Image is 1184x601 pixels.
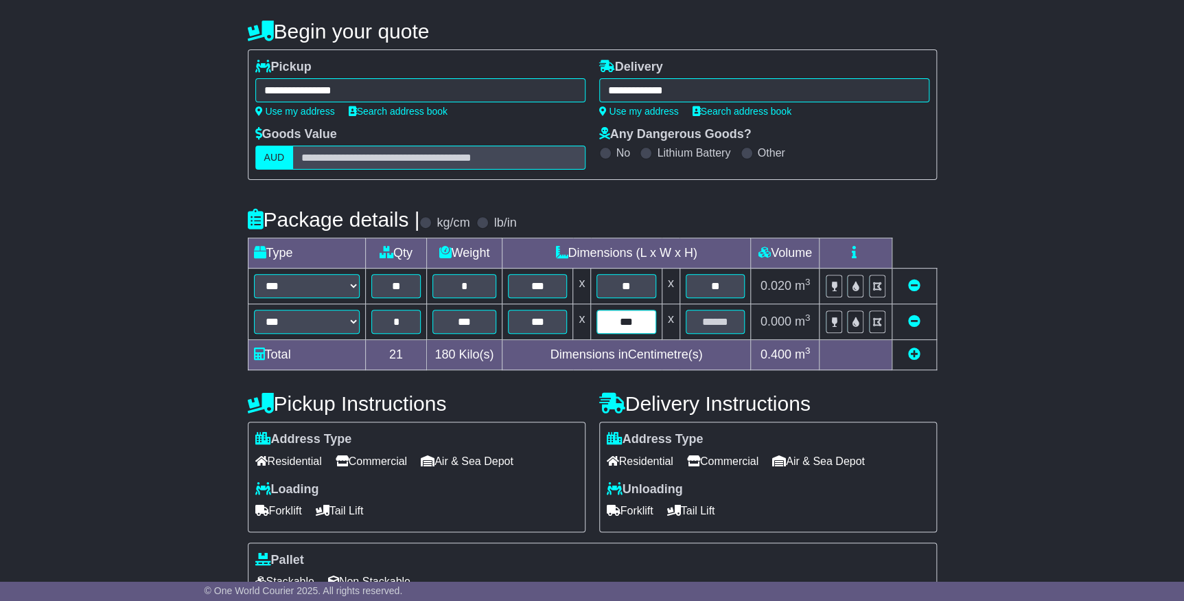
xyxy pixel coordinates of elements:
[908,315,920,328] a: Remove this item
[434,348,455,361] span: 180
[421,451,513,472] span: Air & Sea Depot
[365,238,427,269] td: Qty
[662,304,680,340] td: x
[336,451,407,472] span: Commercial
[328,571,410,592] span: Non Stackable
[255,451,322,472] span: Residential
[607,432,704,447] label: Address Type
[316,500,364,521] span: Tail Lift
[255,482,319,497] label: Loading
[761,348,791,361] span: 0.400
[502,340,751,370] td: Dimensions in Centimetre(s)
[761,315,791,328] span: 0.000
[599,127,752,142] label: Any Dangerous Goods?
[795,315,811,328] span: m
[616,146,630,159] label: No
[657,146,730,159] label: Lithium Battery
[599,60,663,75] label: Delivery
[502,238,751,269] td: Dimensions (L x W x H)
[205,585,403,596] span: © One World Courier 2025. All rights reserved.
[255,571,314,592] span: Stackable
[255,127,337,142] label: Goods Value
[437,216,469,231] label: kg/cm
[693,106,791,117] a: Search address book
[607,500,653,521] span: Forklift
[427,238,502,269] td: Weight
[248,392,585,415] h4: Pickup Instructions
[667,500,715,521] span: Tail Lift
[908,279,920,293] a: Remove this item
[908,348,920,361] a: Add new item
[607,482,683,497] label: Unloading
[255,146,294,170] label: AUD
[248,238,365,269] td: Type
[494,216,516,231] label: lb/in
[795,348,811,361] span: m
[573,269,591,304] td: x
[427,340,502,370] td: Kilo(s)
[255,106,335,117] a: Use my address
[255,60,312,75] label: Pickup
[255,500,302,521] span: Forklift
[255,432,352,447] label: Address Type
[255,553,304,568] label: Pallet
[751,238,820,269] td: Volume
[349,106,448,117] a: Search address book
[662,269,680,304] td: x
[248,208,420,231] h4: Package details |
[761,279,791,293] span: 0.020
[772,451,865,472] span: Air & Sea Depot
[795,279,811,293] span: m
[805,277,811,287] sup: 3
[758,146,785,159] label: Other
[607,451,673,472] span: Residential
[599,106,679,117] a: Use my address
[248,20,937,43] h4: Begin your quote
[805,345,811,356] sup: 3
[573,304,591,340] td: x
[687,451,758,472] span: Commercial
[599,392,937,415] h4: Delivery Instructions
[805,313,811,323] sup: 3
[248,340,365,370] td: Total
[365,340,427,370] td: 21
